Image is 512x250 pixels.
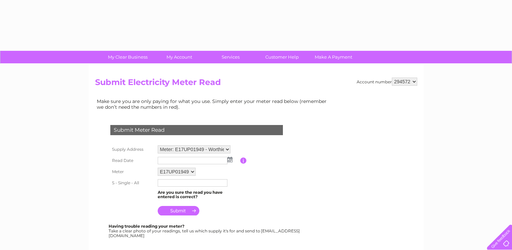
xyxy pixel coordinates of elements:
div: Submit Meter Read [110,125,283,135]
b: Having trouble reading your meter? [109,224,184,229]
div: Take a clear photo of your readings, tell us which supply it's for and send to [EMAIL_ADDRESS][DO... [109,224,301,238]
input: Information [240,158,247,164]
input: Submit [158,206,199,215]
a: Services [203,51,259,63]
a: My Account [151,51,207,63]
th: S - Single - All [109,178,156,188]
img: ... [227,157,232,162]
th: Read Date [109,155,156,166]
a: Customer Help [254,51,310,63]
a: Make A Payment [306,51,361,63]
th: Supply Address [109,144,156,155]
td: Make sure you are only paying for what you use. Simply enter your meter read below (remember we d... [95,97,332,111]
a: My Clear Business [100,51,156,63]
td: Are you sure the read you have entered is correct? [156,188,240,201]
th: Meter [109,166,156,178]
div: Account number [357,78,417,86]
h2: Submit Electricity Meter Read [95,78,417,90]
